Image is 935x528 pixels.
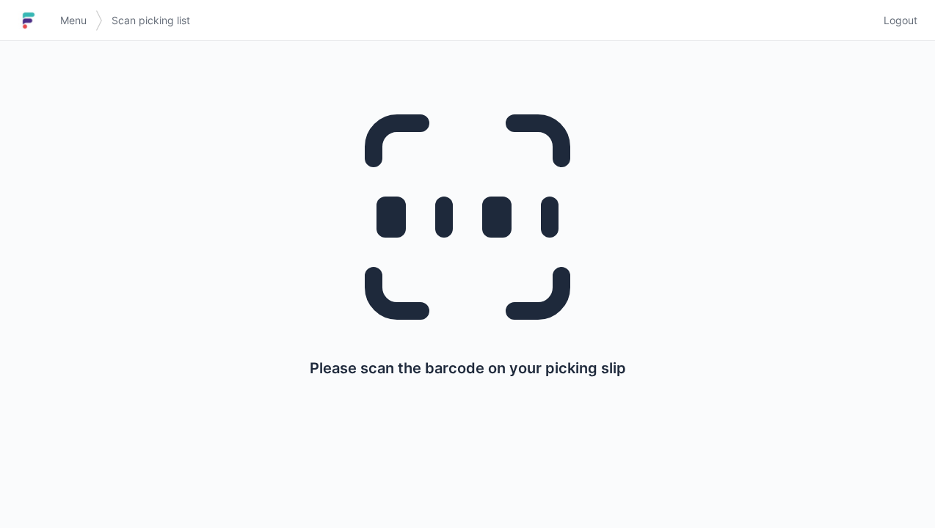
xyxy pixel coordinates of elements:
img: logo-small.jpg [18,9,40,32]
span: Scan picking list [112,13,190,28]
a: Logout [875,7,917,34]
img: svg> [95,3,103,38]
span: Logout [884,13,917,28]
p: Please scan the barcode on your picking slip [310,358,626,378]
span: Menu [60,13,87,28]
a: Menu [51,7,95,34]
a: Scan picking list [103,7,199,34]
